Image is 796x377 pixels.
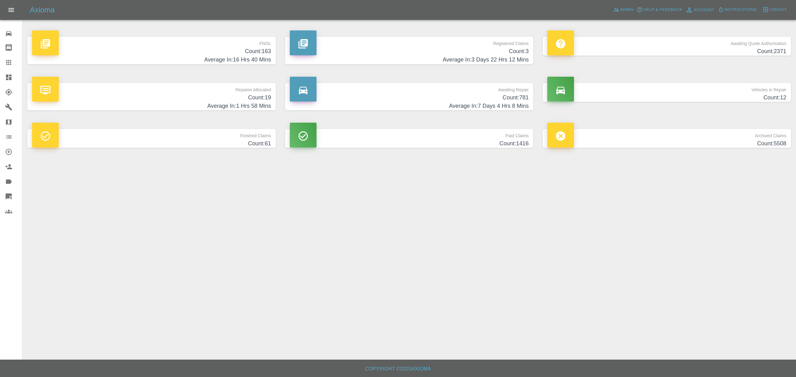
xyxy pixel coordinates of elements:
[547,83,786,93] p: Vehicles in Repair
[290,47,529,56] h4: Count: 3
[547,139,786,148] h4: Count: 5508
[27,83,276,111] a: Repairer AllocatedCount:19Average In:1 Hrs 58 Mins
[547,47,786,56] h4: Count: 2371
[547,129,786,139] p: Archived Claims
[285,83,534,111] a: Awaiting RepairCount:781Average In:7 Days 4 Hrs 8 Mins
[694,7,715,14] span: Account
[547,37,786,47] p: Awaiting Quote Authorisation
[543,129,791,148] a: Archived ClaimsCount:5508
[32,139,271,148] h4: Count: 61
[684,5,716,15] a: Account
[4,2,19,17] button: Open drawer
[285,129,534,148] a: Paid ClaimsCount:1416
[32,102,271,110] h4: Average In: 1 Hrs 58 Mins
[769,6,787,13] span: Logout
[27,129,276,148] a: Finished ClaimsCount:61
[612,5,635,15] a: Admin
[635,5,684,15] button: Help & Feedback
[543,83,791,102] a: Vehicles in RepairCount:12
[32,83,271,93] p: Repairer Allocated
[32,129,271,139] p: Finished Claims
[643,6,682,13] span: Help & Feedback
[32,37,271,47] p: FNOL
[285,37,534,64] a: Registered ClaimsCount:3Average In:3 Days 22 Hrs 12 Mins
[290,83,529,93] p: Awaiting Repair
[290,37,529,47] p: Registered Claims
[30,5,55,15] h5: Axioma
[547,93,786,102] h4: Count: 12
[543,37,791,56] a: Awaiting Quote AuthorisationCount:2371
[290,102,529,110] h4: Average In: 7 Days 4 Hrs 8 Mins
[290,139,529,148] h4: Count: 1416
[32,47,271,56] h4: Count: 163
[27,37,276,64] a: FNOLCount:163Average In:16 Hrs 40 Mins
[32,93,271,102] h4: Count: 19
[32,56,271,64] h4: Average In: 16 Hrs 40 Mins
[716,5,758,15] button: Notifications
[290,129,529,139] p: Paid Claims
[5,365,791,373] h6: Copyright © 2025 Axioma
[620,6,634,13] span: Admin
[724,6,757,13] span: Notifications
[290,93,529,102] h4: Count: 781
[290,56,529,64] h4: Average In: 3 Days 22 Hrs 12 Mins
[761,5,789,15] button: Logout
